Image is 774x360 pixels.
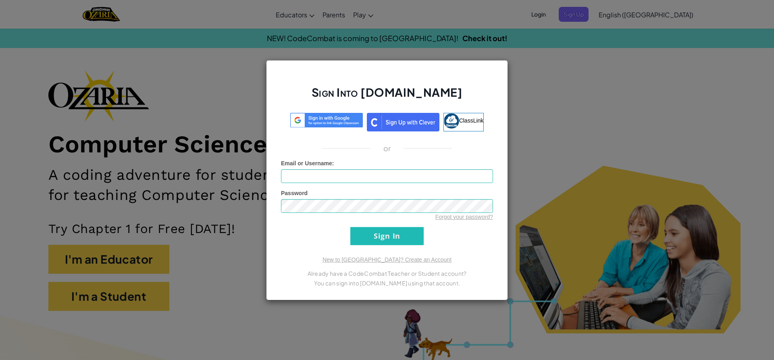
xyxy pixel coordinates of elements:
[281,85,493,108] h2: Sign Into [DOMAIN_NAME]
[367,113,439,131] img: clever_sso_button@2x.png
[281,268,493,278] p: Already have a CodeCombat Teacher or Student account?
[281,278,493,288] p: You can sign into [DOMAIN_NAME] using that account.
[435,214,493,220] a: Forgot your password?
[322,256,451,263] a: New to [GEOGRAPHIC_DATA]? Create an Account
[444,113,459,129] img: classlink-logo-small.png
[459,117,484,123] span: ClassLink
[350,227,424,245] input: Sign In
[383,144,391,153] p: or
[281,160,332,166] span: Email or Username
[281,159,334,167] label: :
[290,113,363,128] img: log-in-google-sso.svg
[281,190,308,196] span: Password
